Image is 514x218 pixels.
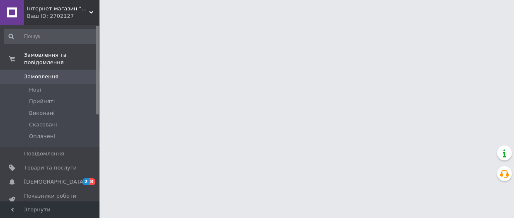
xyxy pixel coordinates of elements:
[24,178,85,186] span: [DEMOGRAPHIC_DATA]
[27,5,89,12] span: Інтернет-магазин "Укрхлопок"
[29,121,57,128] span: Скасовані
[82,178,89,185] span: 2
[27,12,99,20] div: Ваш ID: 2702127
[24,51,99,66] span: Замовлення та повідомлення
[29,133,55,140] span: Оплачені
[89,178,95,185] span: 8
[24,150,64,157] span: Повідомлення
[29,98,55,105] span: Прийняті
[24,192,77,207] span: Показники роботи компанії
[4,29,97,44] input: Пошук
[29,86,41,94] span: Нові
[24,73,58,80] span: Замовлення
[29,109,55,117] span: Виконані
[24,164,77,172] span: Товари та послуги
